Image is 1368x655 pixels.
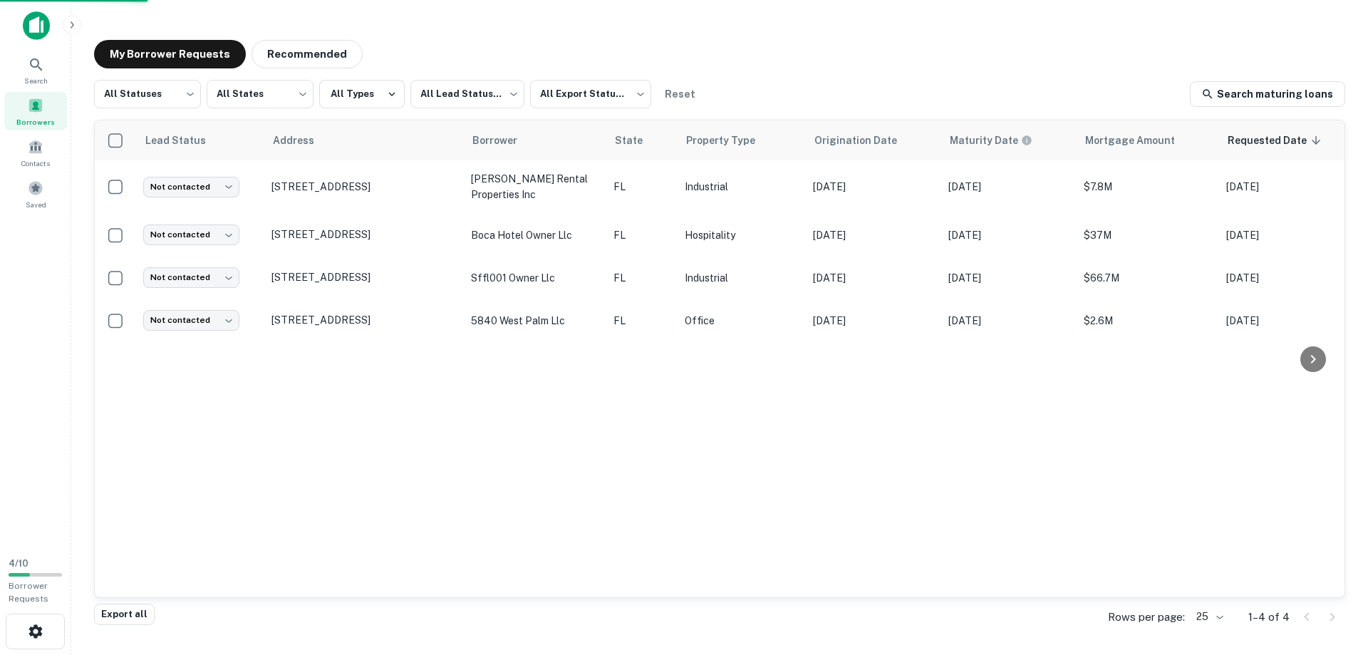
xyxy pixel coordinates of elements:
span: Saved [26,199,46,210]
span: Property Type [686,132,774,149]
p: sffl001 owner llc [471,270,599,286]
p: Office [685,313,799,329]
p: [DATE] [948,270,1069,286]
p: FL [613,227,670,243]
p: Industrial [685,270,799,286]
span: Origination Date [814,132,916,149]
th: Requested Date [1219,120,1354,160]
p: FL [613,179,670,195]
div: All Lead Statuses [410,76,524,113]
a: Borrowers [4,92,67,130]
div: All States [207,76,313,113]
p: [DATE] [813,270,934,286]
p: $37M [1084,227,1212,243]
span: Mortgage Amount [1085,132,1193,149]
span: Contacts [21,158,50,169]
p: [STREET_ADDRESS] [271,228,457,241]
p: boca hotel owner llc [471,227,599,243]
div: Not contacted [143,267,239,288]
iframe: Chat Widget [1297,541,1368,609]
p: Hospitality [685,227,799,243]
span: Requested Date [1228,132,1325,149]
div: All Statuses [94,76,201,113]
p: [DATE] [1226,179,1347,195]
p: [DATE] [1226,270,1347,286]
span: State [615,132,661,149]
th: Mortgage Amount [1077,120,1219,160]
p: [DATE] [948,313,1069,329]
a: Saved [4,175,67,213]
th: Maturity dates displayed may be estimated. Please contact the lender for the most accurate maturi... [941,120,1077,160]
span: Borrowers [16,116,55,128]
p: 1–4 of 4 [1248,609,1290,626]
span: Address [273,132,333,149]
p: [DATE] [1226,227,1347,243]
span: 4 / 10 [9,558,28,569]
p: [DATE] [813,227,934,243]
div: Maturity dates displayed may be estimated. Please contact the lender for the most accurate maturi... [950,133,1032,148]
p: [STREET_ADDRESS] [271,314,457,326]
h6: Maturity Date [950,133,1018,148]
span: Borrower [472,132,536,149]
p: $66.7M [1084,270,1212,286]
a: Search [4,51,67,89]
div: 25 [1191,607,1225,627]
p: Rows per page: [1108,609,1185,626]
div: All Export Statuses [530,76,651,113]
p: FL [613,270,670,286]
span: Maturity dates displayed may be estimated. Please contact the lender for the most accurate maturi... [950,133,1051,148]
button: Export all [94,604,155,625]
p: [DATE] [948,227,1069,243]
th: Address [264,120,464,160]
button: Reset [657,80,703,108]
p: [DATE] [813,179,934,195]
p: $7.8M [1084,179,1212,195]
th: Lead Status [136,120,264,160]
p: [PERSON_NAME] rental properties inc [471,171,599,202]
div: Not contacted [143,310,239,331]
button: Recommended [252,40,363,68]
p: [DATE] [813,313,934,329]
button: My Borrower Requests [94,40,246,68]
p: $2.6M [1084,313,1212,329]
div: Not contacted [143,177,239,197]
p: [DATE] [1226,313,1347,329]
p: Industrial [685,179,799,195]
th: Property Type [678,120,806,160]
p: [STREET_ADDRESS] [271,180,457,193]
p: [STREET_ADDRESS] [271,271,457,284]
p: FL [613,313,670,329]
button: All Types [319,80,405,108]
p: 5840 west palm llc [471,313,599,329]
a: Search maturing loans [1190,81,1345,107]
div: Not contacted [143,225,239,245]
a: Contacts [4,133,67,172]
span: Borrower Requests [9,581,48,604]
span: Lead Status [145,132,224,149]
img: capitalize-icon.png [23,11,50,40]
p: [DATE] [948,179,1069,195]
th: Origination Date [806,120,941,160]
th: State [606,120,678,160]
th: Borrower [464,120,606,160]
span: Search [24,75,48,86]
